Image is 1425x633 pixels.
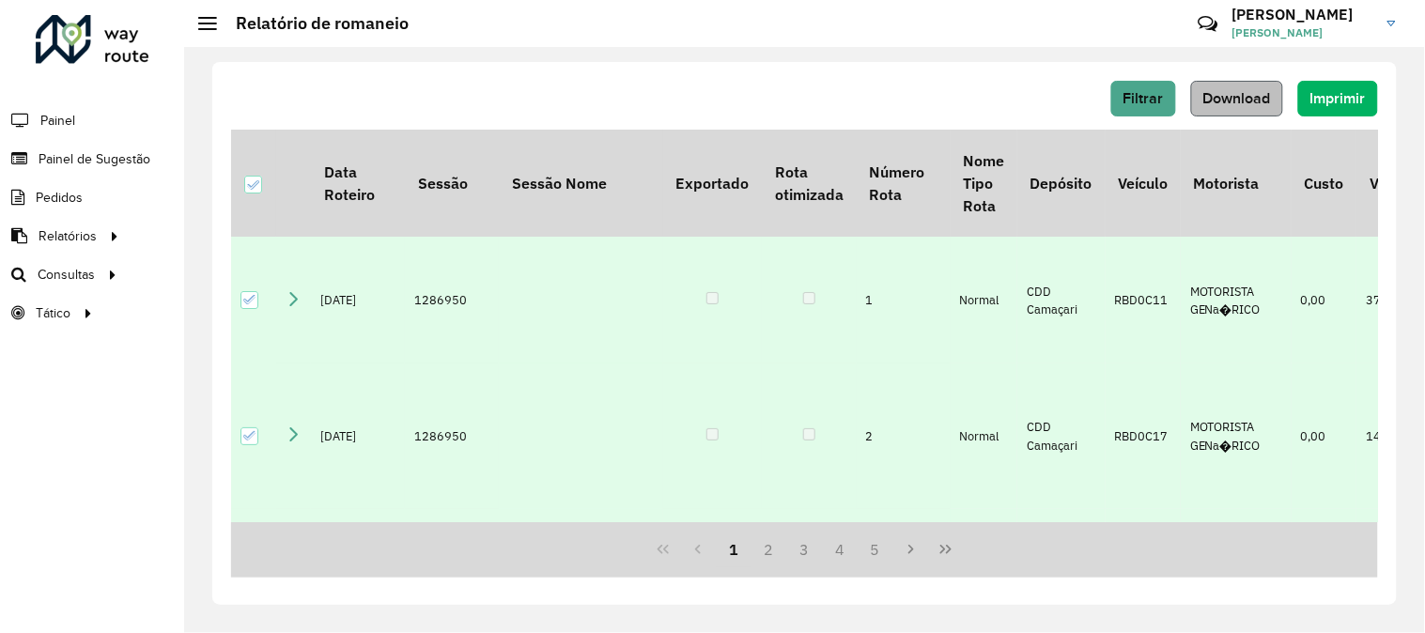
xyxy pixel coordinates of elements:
[217,13,409,34] h2: Relatório de romaneio
[857,363,951,508] td: 2
[38,265,95,285] span: Consultas
[1292,130,1356,237] th: Custo
[857,130,951,237] th: Número Rota
[751,532,787,567] button: 2
[1111,81,1176,116] button: Filtrar
[405,237,499,363] td: 1286950
[928,532,964,567] button: Last Page
[405,363,499,508] td: 1286950
[1017,130,1105,237] th: Depósito
[311,237,405,363] td: [DATE]
[822,532,858,567] button: 4
[1017,363,1105,508] td: CDD Camaçari
[1106,237,1181,363] td: RBD0C11
[1232,6,1373,23] h3: [PERSON_NAME]
[36,188,83,208] span: Pedidos
[893,532,929,567] button: Next Page
[1181,237,1292,363] td: MOTORISTA GENa�RICO
[1187,4,1228,44] a: Contato Rápido
[951,363,1017,508] td: Normal
[1191,81,1283,116] button: Download
[405,130,499,237] th: Sessão
[1292,237,1356,363] td: 0,00
[499,130,663,237] th: Sessão Nome
[787,532,823,567] button: 3
[36,303,70,323] span: Tático
[1203,90,1271,106] span: Download
[951,130,1017,237] th: Nome Tipo Rota
[40,111,75,131] span: Painel
[1232,24,1373,41] span: [PERSON_NAME]
[1298,81,1378,116] button: Imprimir
[1181,130,1292,237] th: Motorista
[1292,363,1356,508] td: 0,00
[762,130,856,237] th: Rota otimizada
[1310,90,1366,106] span: Imprimir
[311,363,405,508] td: [DATE]
[1106,130,1181,237] th: Veículo
[951,237,1017,363] td: Normal
[1106,363,1181,508] td: RBD0C17
[39,149,150,169] span: Painel de Sugestão
[39,226,97,246] span: Relatórios
[716,532,751,567] button: 1
[663,130,762,237] th: Exportado
[858,532,893,567] button: 5
[1017,237,1105,363] td: CDD Camaçari
[1181,363,1292,508] td: MOTORISTA GENa�RICO
[311,130,405,237] th: Data Roteiro
[857,237,951,363] td: 1
[1123,90,1164,106] span: Filtrar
